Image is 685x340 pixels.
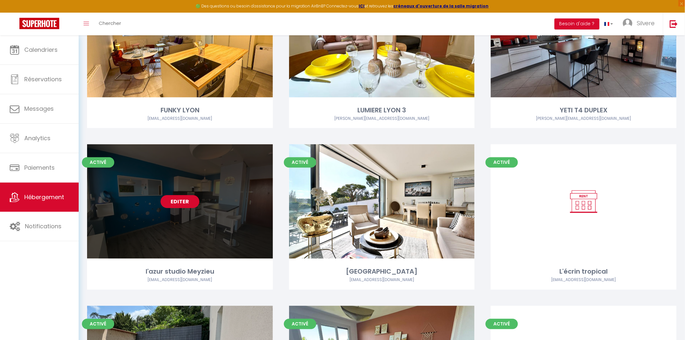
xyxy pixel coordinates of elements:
[24,193,64,201] span: Hébergement
[5,3,25,22] button: Ouvrir le widget de chat LiveChat
[82,319,114,329] span: Activé
[359,3,365,9] a: ICI
[491,116,677,122] div: Airbnb
[394,3,489,9] a: créneaux d'ouverture de la salle migration
[161,195,199,208] a: Editer
[491,267,677,277] div: L'écrin tropical
[284,319,316,329] span: Activé
[289,277,475,283] div: Airbnb
[87,116,273,122] div: Airbnb
[19,18,59,29] img: Super Booking
[289,267,475,277] div: [GEOGRAPHIC_DATA]
[24,105,54,113] span: Messages
[289,106,475,116] div: LUMIERE LYON 3
[289,116,475,122] div: Airbnb
[87,277,273,283] div: Airbnb
[491,106,677,116] div: YETI T4 DUPLEX
[486,157,518,168] span: Activé
[99,20,121,27] span: Chercher
[87,106,273,116] div: FUNKY LYON
[637,19,655,27] span: Silvere
[486,319,518,329] span: Activé
[24,164,55,172] span: Paiements
[670,20,678,28] img: logout
[94,13,126,35] a: Chercher
[284,157,316,168] span: Activé
[555,18,600,29] button: Besoin d'aide ?
[623,18,633,28] img: ...
[82,157,114,168] span: Activé
[25,222,62,230] span: Notifications
[87,267,273,277] div: l'azur studio Meyzieu
[24,75,62,83] span: Réservations
[24,46,58,54] span: Calendriers
[618,13,663,35] a: ... Silvere
[491,277,677,283] div: Airbnb
[24,134,51,142] span: Analytics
